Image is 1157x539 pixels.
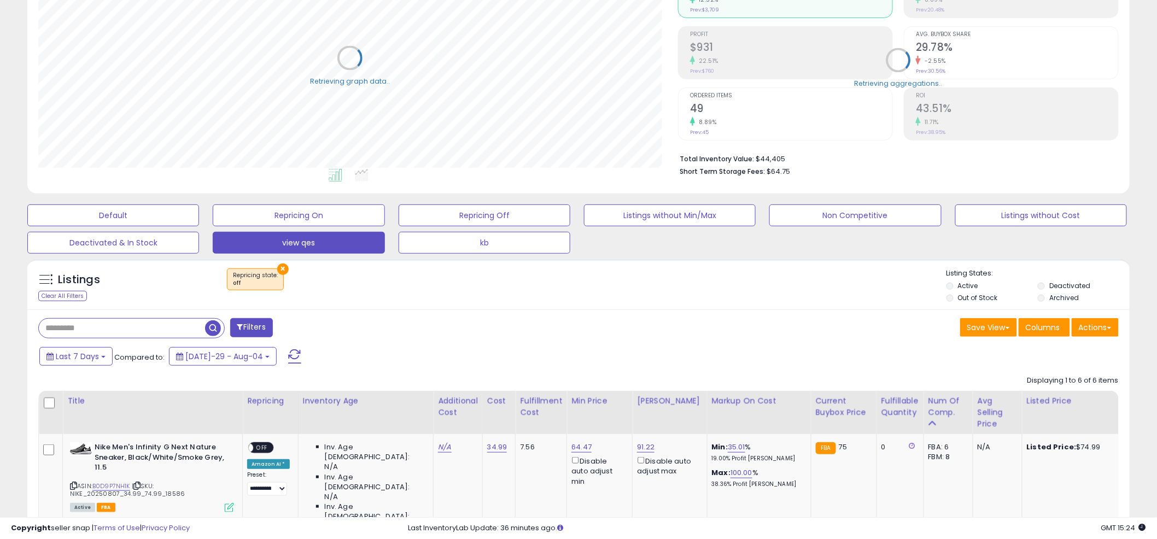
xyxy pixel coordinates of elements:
p: 19.00% Profit [PERSON_NAME] [712,455,803,462]
button: Repricing Off [399,204,570,226]
div: Repricing [247,395,294,407]
b: Min: [712,442,728,452]
b: Nike Men's Infinity G Next Nature Sneaker, Black/White/Smoke Grey, 11.5 [95,442,227,476]
div: % [712,468,803,488]
div: Markup on Cost [712,395,807,407]
div: FBM: 8 [928,452,965,462]
button: Save View [960,318,1017,337]
div: off [233,279,278,287]
span: FBA [97,503,115,512]
h5: Listings [58,272,100,288]
span: N/A [325,492,338,502]
div: % [712,442,803,462]
div: Listed Price [1027,395,1121,407]
b: Max: [712,467,731,478]
button: Actions [1072,318,1119,337]
div: Inventory Age [303,395,429,407]
span: Last 7 Days [56,351,99,362]
div: Retrieving graph data.. [310,77,390,86]
label: Active [958,281,978,290]
div: Avg Selling Price [978,395,1018,430]
div: Cost [487,395,511,407]
div: Preset: [247,471,290,496]
div: FBA: 6 [928,442,965,452]
div: 0 [881,442,915,452]
a: 100.00 [731,467,752,478]
div: Fulfillable Quantity [881,395,919,418]
strong: Copyright [11,523,51,533]
span: 75 [839,442,847,452]
label: Out of Stock [958,293,998,302]
b: Listed Price: [1027,442,1077,452]
div: Displaying 1 to 6 of 6 items [1027,376,1119,386]
div: Min Price [571,395,628,407]
div: Num of Comp. [928,395,968,418]
a: 35.01 [728,442,745,453]
label: Archived [1049,293,1079,302]
div: Amazon AI * [247,459,290,469]
small: FBA [816,442,836,454]
button: Listings without Cost [955,204,1127,226]
div: $74.99 [1027,442,1118,452]
div: Current Buybox Price [816,395,872,418]
span: [DATE]-29 - Aug-04 [185,351,263,362]
div: Disable auto adjust max [637,455,698,476]
th: The percentage added to the cost of goods (COGS) that forms the calculator for Min & Max prices. [707,391,811,434]
a: 64.47 [571,442,592,453]
div: ASIN: [70,442,234,511]
button: Deactivated & In Stock [27,232,199,254]
span: Inv. Age [DEMOGRAPHIC_DATA]: [325,442,425,462]
div: Title [67,395,238,407]
span: Repricing state : [233,271,278,288]
a: 91.22 [637,442,655,453]
a: Terms of Use [94,523,140,533]
a: B0D9P7NH1K [92,482,130,491]
div: Disable auto adjust min [571,455,624,487]
span: All listings currently available for purchase on Amazon [70,503,95,512]
span: Inv. Age [DEMOGRAPHIC_DATA]: [325,502,425,522]
button: [DATE]-29 - Aug-04 [169,347,277,366]
span: Compared to: [114,352,165,362]
button: Filters [230,318,273,337]
span: Columns [1026,322,1060,333]
a: 34.99 [487,442,507,453]
span: 2025-08-12 15:24 GMT [1101,523,1146,533]
button: Non Competitive [769,204,941,226]
div: Last InventoryLab Update: 36 minutes ago. [408,523,1146,534]
img: 31juBVNCrDL._SL40_.jpg [70,442,92,456]
button: Columns [1019,318,1070,337]
button: Last 7 Days [39,347,113,366]
button: Repricing On [213,204,384,226]
div: Fulfillment Cost [520,395,562,418]
button: view qes [213,232,384,254]
span: Inv. Age [DEMOGRAPHIC_DATA]: [325,472,425,492]
div: Clear All Filters [38,291,87,301]
div: N/A [978,442,1014,452]
p: Listing States: [946,268,1130,279]
button: × [277,263,289,275]
div: Retrieving aggregations.. [855,79,943,89]
a: Privacy Policy [142,523,190,533]
button: Default [27,204,199,226]
label: Deactivated [1049,281,1090,290]
span: | SKU: NIKE_20250807_34.99_74.99_18586 [70,482,185,498]
button: kb [399,232,570,254]
a: N/A [438,442,451,453]
div: seller snap | | [11,523,190,534]
button: Listings without Min/Max [584,204,756,226]
div: [PERSON_NAME] [637,395,702,407]
div: Additional Cost [438,395,478,418]
div: 7.56 [520,442,558,452]
p: 38.36% Profit [PERSON_NAME] [712,481,803,488]
span: OFF [253,443,271,453]
span: N/A [325,462,338,472]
